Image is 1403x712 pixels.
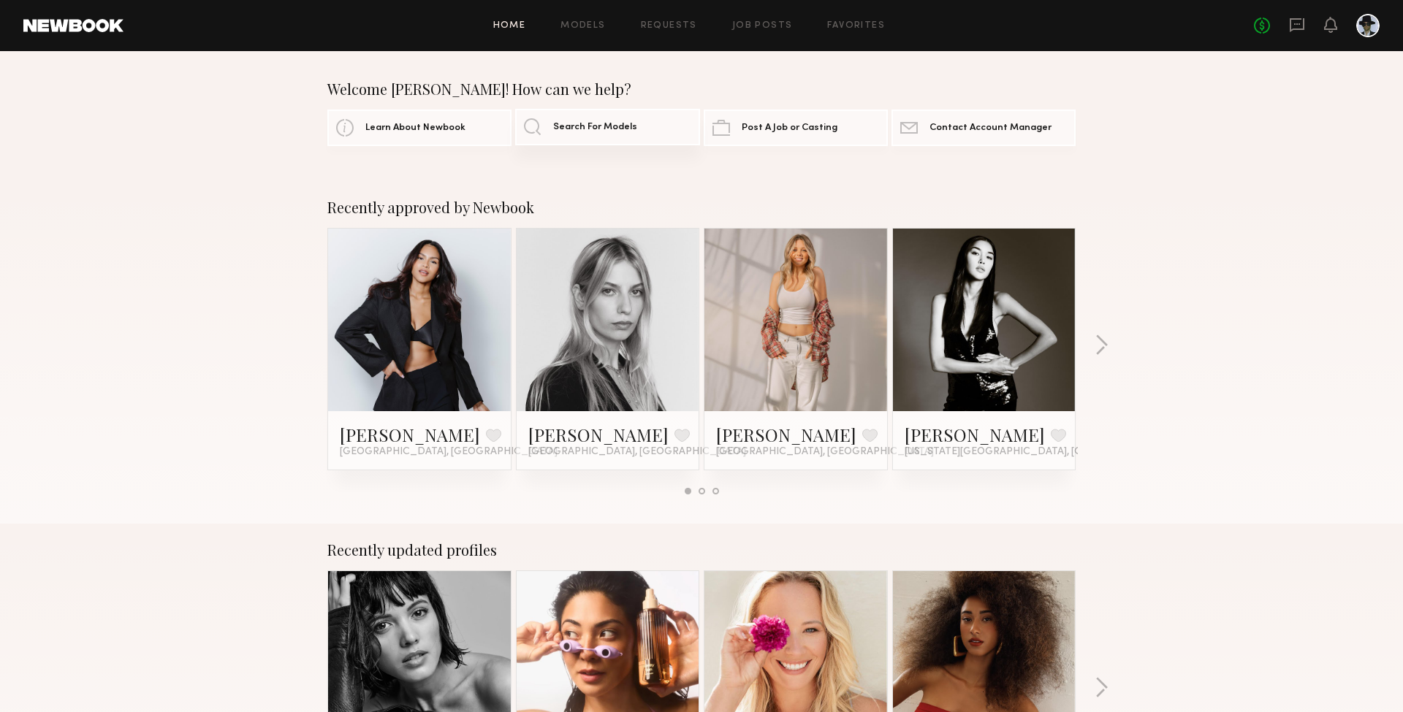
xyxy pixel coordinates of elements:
[704,110,888,146] a: Post A Job or Casting
[827,21,885,31] a: Favorites
[340,423,480,446] a: [PERSON_NAME]
[493,21,526,31] a: Home
[891,110,1076,146] a: Contact Account Manager
[327,80,1076,98] div: Welcome [PERSON_NAME]! How can we help?
[742,123,837,133] span: Post A Job or Casting
[365,123,465,133] span: Learn About Newbook
[327,199,1076,216] div: Recently approved by Newbook
[327,541,1076,559] div: Recently updated profiles
[716,446,934,458] span: [GEOGRAPHIC_DATA], [GEOGRAPHIC_DATA]
[732,21,793,31] a: Job Posts
[515,109,699,145] a: Search For Models
[560,21,605,31] a: Models
[905,423,1045,446] a: [PERSON_NAME]
[528,423,669,446] a: [PERSON_NAME]
[340,446,558,458] span: [GEOGRAPHIC_DATA], [GEOGRAPHIC_DATA]
[327,110,512,146] a: Learn About Newbook
[716,423,856,446] a: [PERSON_NAME]
[905,446,1178,458] span: [US_STATE][GEOGRAPHIC_DATA], [GEOGRAPHIC_DATA]
[528,446,746,458] span: [GEOGRAPHIC_DATA], [GEOGRAPHIC_DATA]
[641,21,697,31] a: Requests
[553,123,637,132] span: Search For Models
[929,123,1052,133] span: Contact Account Manager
